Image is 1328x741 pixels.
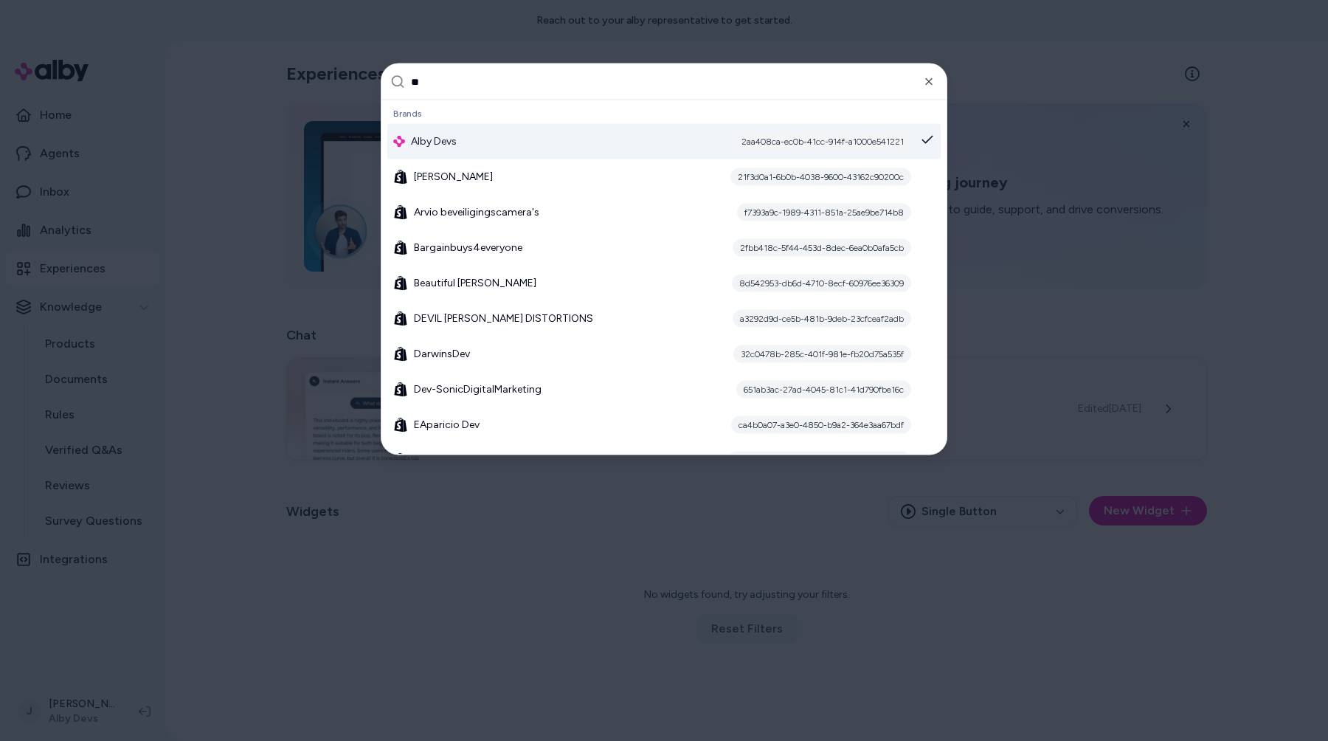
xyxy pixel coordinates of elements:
[733,239,911,257] div: 2fbb418c-5f44-453d-8dec-6ea0b0afa5cb
[737,204,911,221] div: f7393a9c-1989-4311-851a-25ae9be714b8
[414,276,536,291] span: Beautiful [PERSON_NAME]
[732,275,911,292] div: 8d542953-db6d-4710-8ecf-60976ee36309
[731,416,911,434] div: ca4b0a07-a3e0-4850-b9a2-364e3aa67bdf
[414,382,542,397] span: Dev-SonicDigitalMarketing
[734,133,911,151] div: 2aa408ca-ec0b-41cc-914f-a1000e541221
[736,381,911,399] div: 651ab3ac-27ad-4045-81c1-41d790fbe16c
[387,103,941,124] div: Brands
[411,134,457,149] span: Alby Devs
[381,100,947,455] div: Suggestions
[414,311,593,326] span: DEVIL [PERSON_NAME] DISTORTIONS
[414,170,493,185] span: [PERSON_NAME]
[733,345,911,363] div: 32c0478b-285c-401f-981e-fb20d75a535f
[414,347,470,362] span: DarwinsDev
[733,310,911,328] div: a3292d9d-ce5b-481b-9deb-23cfceaf2adb
[727,452,911,469] div: e7729db2-a12a-41c8-8b26-b982574070e6
[414,418,480,432] span: EAparicio Dev
[393,136,405,148] img: alby Logo
[414,241,522,255] span: Bargainbuys4everyone
[414,205,539,220] span: Arvio beveiligingscamera's
[414,453,478,468] span: EVEREVE Dev
[730,168,911,186] div: 21f3d0a1-6b0b-4038-9600-43162c90200c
